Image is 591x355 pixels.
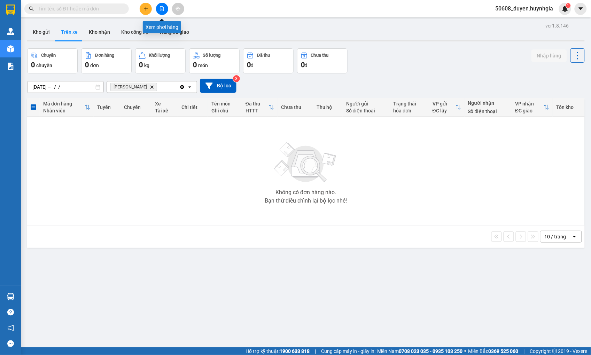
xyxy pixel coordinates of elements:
[124,104,148,110] div: Chuyến
[41,53,56,58] div: Chuyến
[95,53,114,58] div: Đơn hàng
[566,3,571,8] sup: 1
[575,3,587,15] button: caret-down
[97,104,117,110] div: Tuyến
[242,98,278,117] th: Toggle SortBy
[211,108,239,113] div: Ghi chú
[233,75,240,82] sup: 3
[246,108,269,113] div: HTTT
[143,6,148,11] span: plus
[143,21,181,33] div: Xem phơi hàng
[114,84,147,90] span: Cam Đức
[149,53,170,58] div: Khối lượng
[433,108,456,113] div: ĐC lấy
[81,48,132,73] button: Đơn hàng0đơn
[7,63,14,70] img: solution-icon
[280,348,310,354] strong: 1900 633 818
[524,347,525,355] span: |
[198,63,208,68] span: món
[265,198,347,204] div: Bạn thử điều chỉnh lại bộ lọc nhé!
[315,347,316,355] span: |
[489,348,519,354] strong: 0369 525 060
[203,53,221,58] div: Số lượng
[429,98,465,117] th: Toggle SortBy
[567,3,569,8] span: 1
[181,104,204,110] div: Chi tiết
[7,325,14,331] span: notification
[200,79,236,93] button: Bộ lọc
[135,48,186,73] button: Khối lượng0kg
[399,348,463,354] strong: 0708 023 035 - 0935 103 250
[468,100,508,106] div: Người nhận
[43,108,85,113] div: Nhân viên
[176,6,180,11] span: aim
[27,48,78,73] button: Chuyến0chuyến
[271,138,341,187] img: svg+xml;base64,PHN2ZyBjbGFzcz0ibGlzdC1wbHVnX19zdmciIHhtbG5zPSJodHRwOi8vd3d3LnczLm9yZy8yMDAwL3N2Zy...
[433,101,456,106] div: VP gửi
[346,101,387,106] div: Người gửi
[515,108,544,113] div: ĐC giao
[90,63,99,68] span: đơn
[394,101,426,106] div: Trạng thái
[6,5,15,15] img: logo-vxr
[546,22,569,30] div: ver 1.8.146
[490,4,559,13] span: 50608_duyen.huynhgia
[468,347,519,355] span: Miền Bắc
[160,6,164,11] span: file-add
[531,49,567,62] button: Nhập hàng
[556,104,581,110] div: Tồn kho
[155,101,174,106] div: Xe
[179,84,185,90] svg: Clear all
[305,63,308,68] span: đ
[7,45,14,53] img: warehouse-icon
[83,24,116,40] button: Kho nhận
[515,101,544,106] div: VP nhận
[38,5,120,13] input: Tìm tên, số ĐT hoặc mã đơn
[155,108,174,113] div: Tài xế
[512,98,553,117] th: Toggle SortBy
[251,63,254,68] span: đ
[301,61,305,69] span: 0
[346,108,387,113] div: Số điện thoại
[572,234,577,239] svg: open
[545,233,566,240] div: 10 / trang
[465,350,467,353] span: ⚪️
[243,48,294,73] button: Đã thu0đ
[7,28,14,35] img: warehouse-icon
[281,104,310,110] div: Chưa thu
[156,3,168,15] button: file-add
[257,53,270,58] div: Đã thu
[7,293,14,300] img: warehouse-icon
[275,190,336,195] div: Không có đơn hàng nào.
[40,98,94,117] th: Toggle SortBy
[562,6,568,12] img: icon-new-feature
[140,3,152,15] button: plus
[394,108,426,113] div: hóa đơn
[317,104,339,110] div: Thu hộ
[110,83,157,91] span: Cam Đức, close by backspace
[193,61,197,69] span: 0
[150,85,154,89] svg: Delete
[578,6,584,12] span: caret-down
[552,349,557,354] span: copyright
[187,84,193,90] svg: open
[85,61,89,69] span: 0
[189,48,240,73] button: Số lượng0món
[144,63,149,68] span: kg
[116,24,154,40] button: Kho công nợ
[55,24,83,40] button: Trên xe
[27,24,55,40] button: Kho gửi
[29,6,34,11] span: search
[7,309,14,316] span: question-circle
[246,347,310,355] span: Hỗ trợ kỹ thuật:
[36,63,52,68] span: chuyến
[172,3,184,15] button: aim
[321,347,375,355] span: Cung cấp máy in - giấy in:
[297,48,348,73] button: Chưa thu0đ
[377,347,463,355] span: Miền Nam
[158,84,159,90] input: Selected Cam Đức.
[43,101,85,106] div: Mã đơn hàng
[311,53,329,58] div: Chưa thu
[7,340,14,347] span: message
[247,61,251,69] span: 0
